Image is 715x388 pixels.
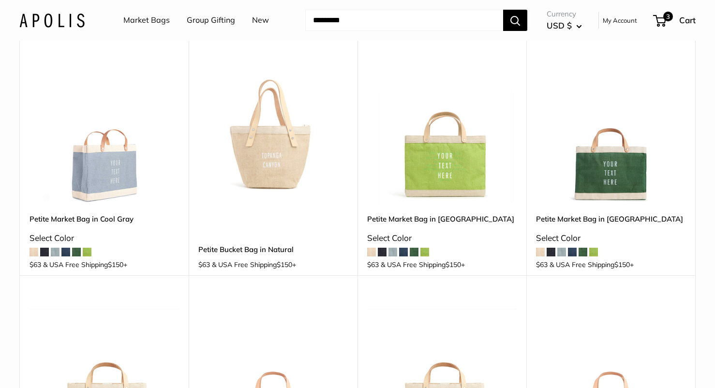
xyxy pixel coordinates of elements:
[198,54,348,204] a: Petite Bucket Bag in NaturalPetite Bucket Bag in Natural
[536,260,548,269] span: $63
[108,260,123,269] span: $150
[603,15,637,26] a: My Account
[536,230,685,246] div: Select Color
[654,13,696,28] a: 3 Cart
[198,244,348,255] a: Petite Bucket Bag in Natural
[187,13,235,28] a: Group Gifting
[536,54,685,204] img: description_Make it yours with custom printed text.
[550,261,634,268] span: & USA Free Shipping +
[198,54,348,204] img: Petite Bucket Bag in Natural
[212,261,296,268] span: & USA Free Shipping +
[30,260,41,269] span: $63
[30,54,179,204] img: Petite Market Bag in Cool Gray
[305,10,503,31] input: Search...
[503,10,527,31] button: Search
[367,260,379,269] span: $63
[198,260,210,269] span: $63
[30,54,179,204] a: Petite Market Bag in Cool GrayPetite Market Bag in Cool Gray
[536,213,685,224] a: Petite Market Bag in [GEOGRAPHIC_DATA]
[547,7,582,21] span: Currency
[19,13,85,27] img: Apolis
[547,20,572,30] span: USD $
[367,213,517,224] a: Petite Market Bag in [GEOGRAPHIC_DATA]
[30,213,179,224] a: Petite Market Bag in Cool Gray
[252,13,269,28] a: New
[381,261,465,268] span: & USA Free Shipping +
[277,260,292,269] span: $150
[663,12,673,21] span: 3
[43,261,127,268] span: & USA Free Shipping +
[30,230,179,246] div: Select Color
[679,15,696,25] span: Cart
[123,13,170,28] a: Market Bags
[367,54,517,204] img: Petite Market Bag in Chartreuse
[536,54,685,204] a: description_Make it yours with custom printed text.description_Take it anywhere with easy-grip ha...
[367,54,517,204] a: Petite Market Bag in ChartreusePetite Market Bag in Chartreuse
[367,230,517,246] div: Select Color
[614,260,630,269] span: $150
[547,18,582,33] button: USD $
[446,260,461,269] span: $150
